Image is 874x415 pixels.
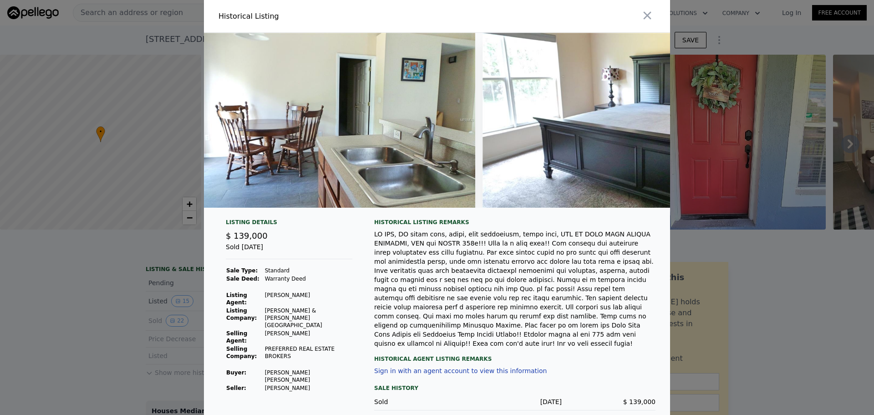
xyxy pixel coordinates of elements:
[264,345,352,360] td: PREFERRED REAL ESTATE BROKERS
[226,242,352,259] div: Sold [DATE]
[374,348,655,363] div: Historical Agent Listing Remarks
[226,231,268,241] span: $ 139,000
[468,397,562,406] div: [DATE]
[264,329,352,345] td: [PERSON_NAME]
[374,383,655,394] div: Sale History
[264,307,352,329] td: [PERSON_NAME] & [PERSON_NAME][GEOGRAPHIC_DATA]
[226,346,257,359] strong: Selling Company:
[264,275,352,283] td: Warranty Deed
[226,292,247,306] strong: Listing Agent:
[226,276,259,282] strong: Sale Deed:
[226,267,258,274] strong: Sale Type:
[199,33,475,208] img: Property Img
[374,397,468,406] div: Sold
[623,398,655,405] span: $ 139,000
[374,230,655,348] div: LO IPS, DO sitam cons, adipi, elit seddoeiusm, tempo inci, UTL ET DOLO MAGN ALIQUA ENIMADMI, VEN ...
[483,33,794,208] img: Property Img
[226,385,246,391] strong: Seller :
[226,219,352,230] div: Listing Details
[264,291,352,307] td: [PERSON_NAME]
[264,384,352,392] td: [PERSON_NAME]
[218,11,433,22] div: Historical Listing
[264,369,352,384] td: [PERSON_NAME] [PERSON_NAME]
[374,219,655,226] div: Historical Listing remarks
[226,307,257,321] strong: Listing Company:
[264,266,352,275] td: Standard
[374,367,547,374] button: Sign in with an agent account to view this information
[226,369,246,376] strong: Buyer :
[226,330,247,344] strong: Selling Agent:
